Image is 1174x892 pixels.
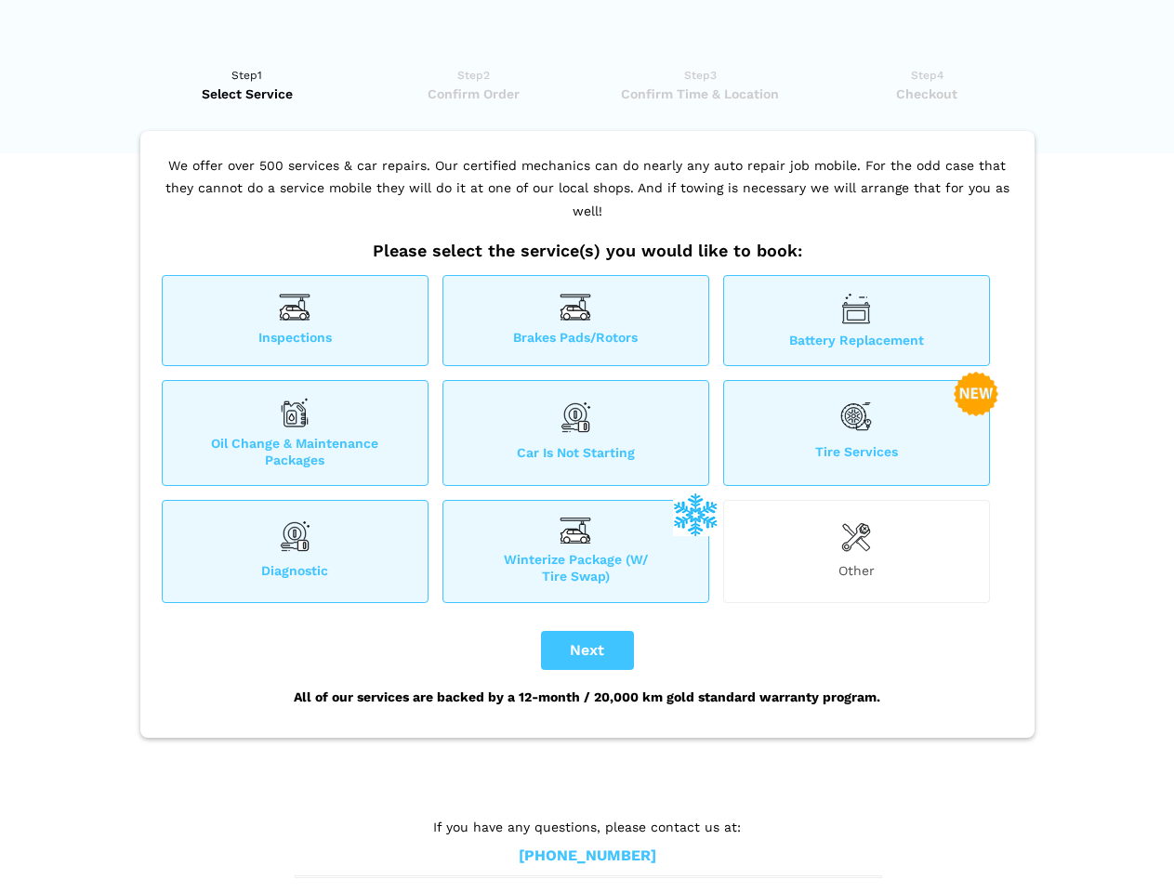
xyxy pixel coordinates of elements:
[593,66,808,103] a: Step3
[724,443,989,468] span: Tire Services
[163,562,428,584] span: Diagnostic
[157,241,1018,261] h2: Please select the service(s) you would like to book:
[443,329,708,348] span: Brakes Pads/Rotors
[673,492,718,536] img: winterize-icon_1.png
[295,817,880,837] p: If you have any questions, please contact us at:
[541,631,634,670] button: Next
[593,85,808,103] span: Confirm Time & Location
[724,332,989,348] span: Battery Replacement
[820,85,1035,103] span: Checkout
[163,435,428,468] span: Oil Change & Maintenance Packages
[366,66,581,103] a: Step2
[140,66,355,103] a: Step1
[519,846,656,866] a: [PHONE_NUMBER]
[954,372,998,416] img: new-badge-2-48.png
[443,444,708,468] span: Car is not starting
[157,154,1018,242] p: We offer over 500 services & car repairs. Our certified mechanics can do nearly any auto repair j...
[366,85,581,103] span: Confirm Order
[820,66,1035,103] a: Step4
[157,670,1018,724] div: All of our services are backed by a 12-month / 20,000 km gold standard warranty program.
[724,562,989,584] span: Other
[443,551,708,584] span: Winterize Package (W/ Tire Swap)
[163,329,428,348] span: Inspections
[140,85,355,103] span: Select Service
